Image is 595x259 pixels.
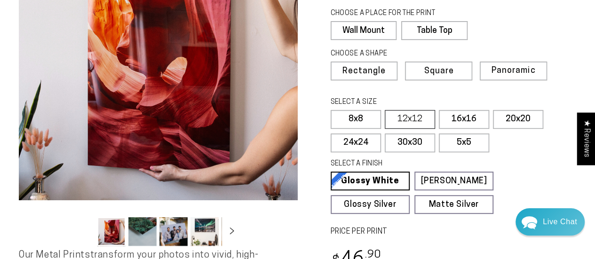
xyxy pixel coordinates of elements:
[74,221,95,242] button: Slide left
[331,21,397,40] label: Wall Mount
[543,208,577,235] div: Contact Us Directly
[493,110,543,129] label: 20x20
[331,172,410,190] a: Glossy White
[331,97,475,108] legend: SELECT A SIZE
[97,217,126,246] button: Load image 1 in gallery view
[190,217,219,246] button: Load image 4 in gallery view
[159,217,188,246] button: Load image 3 in gallery view
[128,217,157,246] button: Load image 2 in gallery view
[414,195,493,214] a: Matte Silver
[385,133,435,152] label: 30x30
[424,67,453,76] span: Square
[577,112,595,165] div: Click to open Judge.me floating reviews tab
[385,110,435,129] label: 12x12
[414,172,493,190] a: [PERSON_NAME]
[492,66,535,75] span: Panoramic
[439,110,489,129] label: 16x16
[331,133,381,152] label: 24x24
[331,195,410,214] a: Glossy Silver
[516,208,585,235] div: Chat widget toggle
[342,67,386,76] span: Rectangle
[222,221,242,242] button: Slide right
[331,110,381,129] label: 8x8
[331,159,475,169] legend: SELECT A FINISH
[331,49,460,59] legend: CHOOSE A SHAPE
[331,227,577,237] label: PRICE PER PRINT
[439,133,489,152] label: 5x5
[331,8,459,19] legend: CHOOSE A PLACE FOR THE PRINT
[401,21,468,40] label: Table Top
